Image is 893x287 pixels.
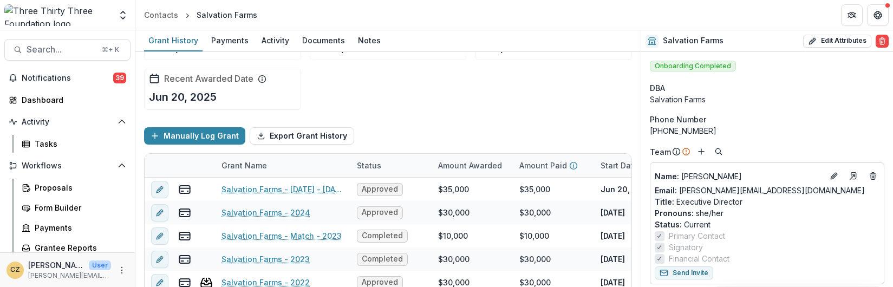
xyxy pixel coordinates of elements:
div: $10,000 [519,230,549,242]
div: $30,000 [438,207,470,218]
button: view-payments [178,253,191,266]
button: Deletes [866,169,879,182]
button: edit [151,204,168,221]
div: Amount Paid [513,154,594,177]
a: Grantee Reports [17,239,131,257]
button: Add [695,145,708,158]
div: [PHONE_NUMBER] [650,125,884,136]
div: Grant Name [215,160,273,171]
button: Manually Log Grant [144,127,245,145]
h2: Salvation Farms [663,36,723,45]
button: Delete [876,35,889,48]
button: Send Invite [655,266,713,279]
h2: Recent Awarded Date [164,74,253,84]
p: Executive Director [655,196,879,207]
div: Start Date [594,160,645,171]
a: Go to contact [845,167,862,185]
span: DBA [650,82,665,94]
button: edit [151,181,168,198]
span: Notifications [22,74,113,83]
p: Amount Paid [519,160,567,171]
a: Salvation Farms - Match - 2023 [221,230,342,242]
a: Tasks [17,135,131,153]
p: User [89,260,111,270]
a: Salvation Farms - 2024 [221,207,310,218]
button: Partners [841,4,863,26]
div: Documents [298,32,349,48]
p: Current [655,219,879,230]
button: More [115,264,128,277]
div: Grant Name [215,154,350,177]
span: Search... [27,44,95,55]
a: Salvation Farms - 2023 [221,253,310,265]
button: Notifications39 [4,69,131,87]
span: Primary Contact [669,230,725,242]
a: Notes [354,30,385,51]
p: [DATE] [601,207,625,218]
div: Amount Awarded [432,154,513,177]
button: Export Grant History [250,127,354,145]
div: $35,000 [519,184,550,195]
div: $10,000 [438,230,468,242]
button: Edit Attributes [803,35,871,48]
p: [PERSON_NAME][EMAIL_ADDRESS][DOMAIN_NAME] [28,271,111,281]
p: she/her [655,207,879,219]
span: Title : [655,197,674,206]
p: [DATE] [601,230,625,242]
button: view-payments [178,183,191,196]
button: edit [151,251,168,268]
span: Email: [655,186,677,195]
a: Proposals [17,179,131,197]
span: Signatory [669,242,703,253]
button: Open Workflows [4,157,131,174]
p: [PERSON_NAME] [28,259,84,271]
span: Completed [362,255,403,264]
div: ⌘ + K [100,44,121,56]
a: Documents [298,30,349,51]
button: view-payments [178,206,191,219]
button: Open Activity [4,113,131,131]
p: [PERSON_NAME] [655,171,823,182]
button: Search... [4,39,131,61]
a: Salvation Farms - [DATE] - [DATE] Proposal [221,184,344,195]
span: Status : [655,220,682,229]
button: edit [151,227,168,245]
div: $30,000 [519,207,551,218]
div: Start Date [594,154,675,177]
span: Financial Contact [669,253,729,264]
span: Approved [362,278,398,287]
a: Payments [17,219,131,237]
p: Jun 20, 2025 [149,89,217,105]
p: [DATE] [601,253,625,265]
div: Status [350,154,432,177]
div: Status [350,160,388,171]
div: $30,000 [519,253,551,265]
a: Dashboard [4,91,131,109]
img: Three Thirty Three Foundation logo [4,4,111,26]
span: Approved [362,185,398,194]
a: Payments [207,30,253,51]
div: Payments [207,32,253,48]
nav: breadcrumb [140,7,262,23]
div: Salvation Farms [197,9,257,21]
div: Activity [257,32,294,48]
button: view-payments [178,230,191,243]
a: Email: [PERSON_NAME][EMAIL_ADDRESS][DOMAIN_NAME] [655,185,865,196]
div: Dashboard [22,94,122,106]
div: Proposals [35,182,122,193]
div: $35,000 [438,184,469,195]
a: Form Builder [17,199,131,217]
span: Activity [22,118,113,127]
button: Edit [827,169,840,182]
span: Name : [655,172,679,181]
span: Approved [362,208,398,217]
button: Get Help [867,4,889,26]
div: Contacts [144,9,178,21]
a: Grant History [144,30,203,51]
span: Completed [362,231,403,240]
